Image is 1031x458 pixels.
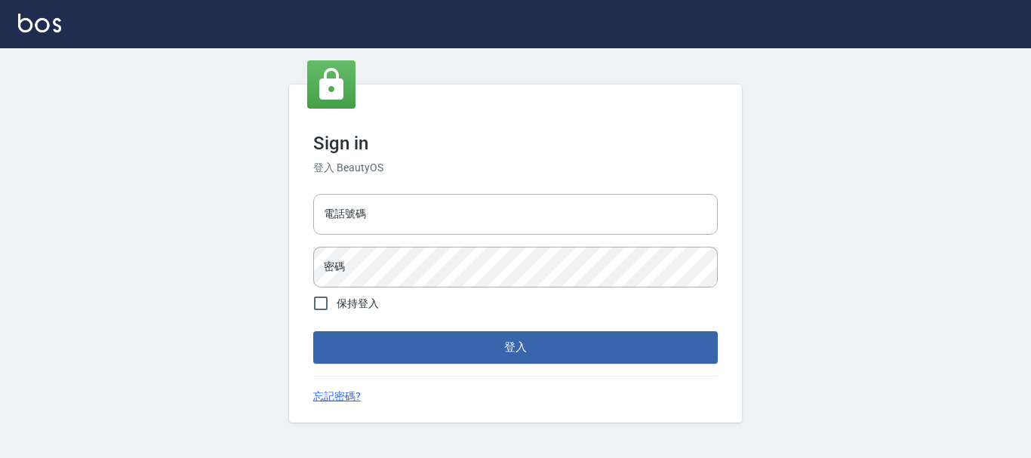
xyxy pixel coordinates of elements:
[313,389,361,404] a: 忘記密碼?
[313,160,718,176] h6: 登入 BeautyOS
[313,331,718,363] button: 登入
[313,133,718,154] h3: Sign in
[337,296,379,312] span: 保持登入
[18,14,61,32] img: Logo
